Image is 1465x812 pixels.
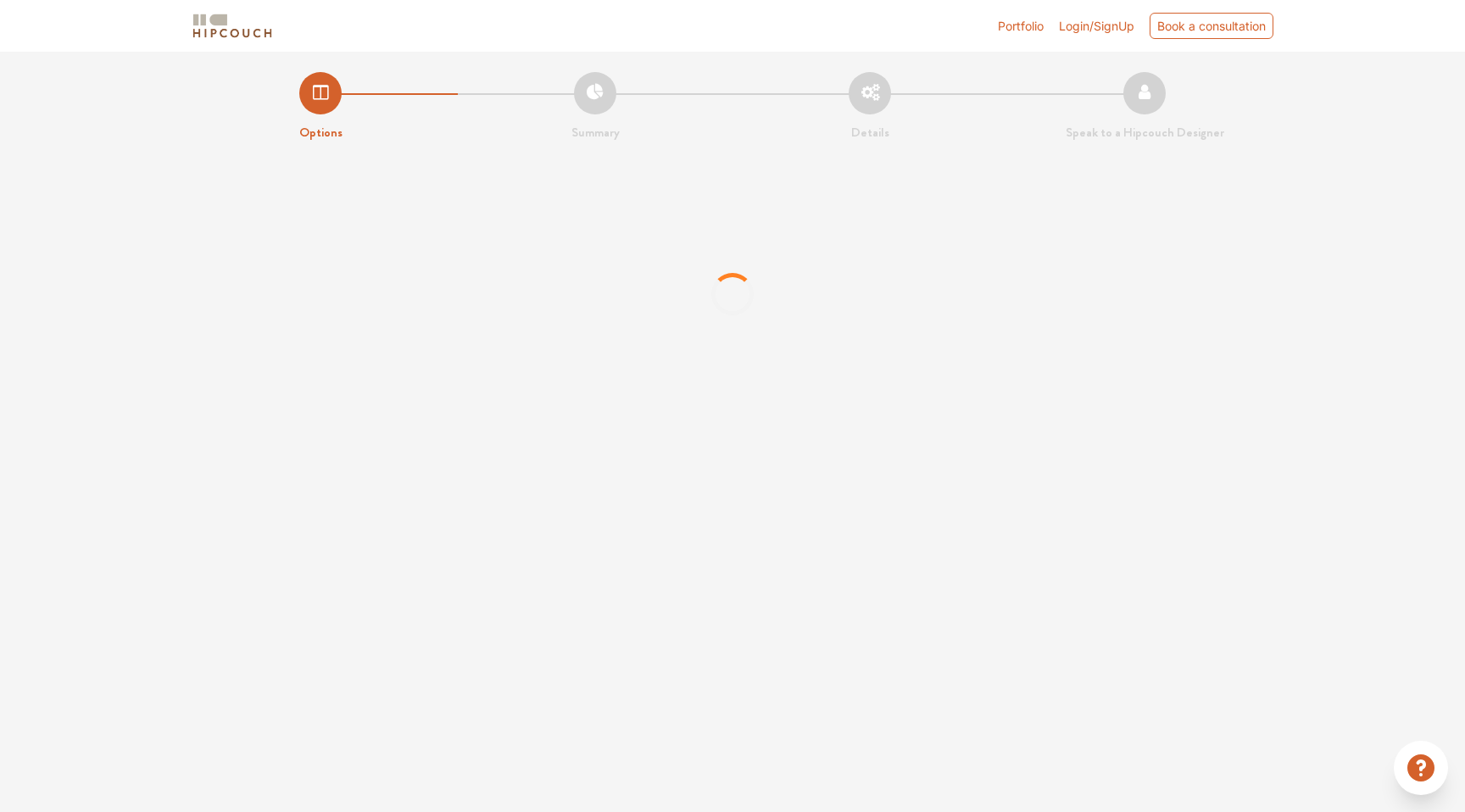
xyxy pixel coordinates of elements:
span: Login/SignUp [1059,19,1134,33]
strong: Summary [571,123,620,142]
span: logo-horizontal.svg [190,7,275,45]
div: Book a consultation [1150,13,1273,39]
strong: Details [851,123,889,142]
a: Portfolio [998,17,1044,35]
img: logo-horizontal.svg [190,11,275,41]
strong: Options [299,123,343,142]
strong: Speak to a Hipcouch Designer [1066,123,1224,142]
